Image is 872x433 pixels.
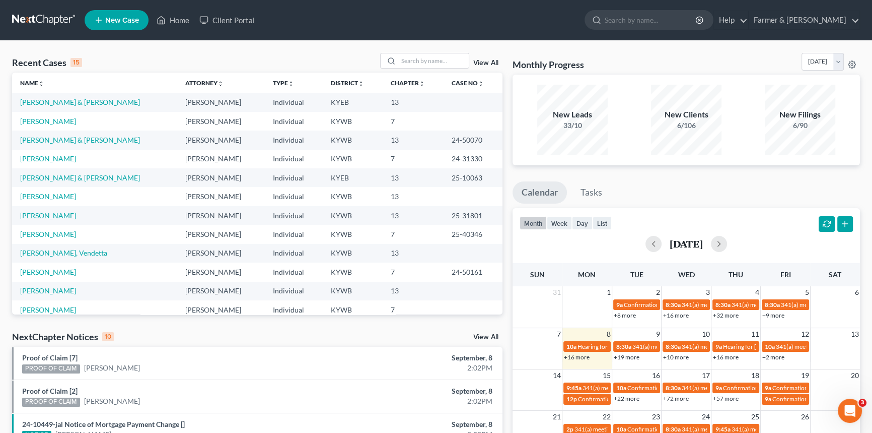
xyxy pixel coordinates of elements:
div: New Leads [537,109,608,120]
a: Home [152,11,194,29]
span: 6 [854,286,860,298]
span: 17 [701,369,711,382]
span: 10a [566,343,576,350]
span: 14 [552,369,562,382]
td: 13 [383,93,444,111]
a: +22 more [614,395,639,402]
span: 341(a) meeting for [PERSON_NAME] [682,301,779,308]
span: 10a [616,384,626,392]
span: Mon [578,270,596,279]
td: 24-50070 [444,131,502,149]
span: 9:45a [566,384,582,392]
span: 31 [552,286,562,298]
span: 341(a) meeting for [PERSON_NAME] [574,425,672,433]
td: KYWB [322,131,382,149]
td: Individual [265,168,322,187]
span: 16 [651,369,661,382]
td: [PERSON_NAME] [177,244,265,263]
span: Thu [729,270,743,279]
a: Case Nounfold_more [452,79,484,87]
td: [PERSON_NAME] [177,131,265,149]
a: +72 more [663,395,689,402]
input: Search by name... [398,53,469,68]
a: Districtunfold_more [330,79,364,87]
span: Sat [829,270,841,279]
span: Wed [678,270,694,279]
span: Confirmation hearing for [PERSON_NAME] & [PERSON_NAME] [578,395,746,403]
span: Fri [780,270,791,279]
td: 13 [383,187,444,206]
td: Individual [265,263,322,281]
td: [PERSON_NAME] [177,300,265,319]
span: 13 [850,328,860,340]
span: Hearing for [PERSON_NAME] & [PERSON_NAME] [577,343,709,350]
a: View All [473,59,498,67]
a: [PERSON_NAME] [84,396,140,406]
div: PROOF OF CLAIM [22,364,80,374]
td: KYWB [322,150,382,168]
td: [PERSON_NAME] [177,112,265,131]
a: +16 more [663,312,689,319]
td: KYWB [322,244,382,263]
i: unfold_more [419,81,425,87]
td: KYEB [322,168,382,187]
td: KYWB [322,300,382,319]
a: Proof of Claim [7] [22,353,78,362]
a: +57 more [713,395,739,402]
a: [PERSON_NAME] [20,305,76,314]
span: 8:30a [666,343,681,350]
a: [PERSON_NAME] [20,117,76,126]
a: [PERSON_NAME] [20,230,76,238]
span: 8:30a [666,301,681,308]
a: [PERSON_NAME] [20,211,76,220]
div: 6/90 [765,120,835,131]
span: 9 [655,328,661,340]
a: +19 more [614,353,639,361]
span: Sun [530,270,545,279]
td: Individual [265,131,322,149]
span: 8 [606,328,612,340]
span: 341(a) meeting for [PERSON_NAME] & [PERSON_NAME] [682,384,832,392]
a: Help [714,11,748,29]
td: 7 [383,150,444,168]
span: 3 [705,286,711,298]
div: 2:02PM [342,363,492,373]
td: KYWB [322,225,382,243]
span: 8:30a [765,301,780,308]
a: Nameunfold_more [20,79,44,87]
div: 33/10 [537,120,608,131]
input: Search by name... [605,11,697,29]
td: 24-50161 [444,263,502,281]
span: 24 [701,411,711,423]
td: 13 [383,282,444,300]
td: [PERSON_NAME] [177,93,265,111]
td: 7 [383,225,444,243]
td: 25-40346 [444,225,502,243]
td: [PERSON_NAME] [177,263,265,281]
a: +16 more [564,353,590,361]
td: KYWB [322,263,382,281]
a: +8 more [614,312,636,319]
span: 12 [800,328,810,340]
td: Individual [265,225,322,243]
a: [PERSON_NAME] [20,192,76,201]
i: unfold_more [288,81,294,87]
td: 25-10063 [444,168,502,187]
td: 25-31801 [444,206,502,225]
span: 21 [552,411,562,423]
td: Individual [265,93,322,111]
a: +16 more [713,353,739,361]
h3: Monthly Progress [513,58,584,71]
a: [PERSON_NAME] [84,363,140,373]
span: 9a [765,384,771,392]
td: [PERSON_NAME] [177,282,265,300]
td: Individual [265,187,322,206]
div: Recent Cases [12,56,82,69]
span: 2 [655,286,661,298]
td: 13 [383,131,444,149]
div: 10 [102,332,114,341]
div: September, 8 [342,386,492,396]
a: Chapterunfold_more [391,79,425,87]
div: NextChapter Notices [12,331,114,343]
a: Attorneyunfold_more [185,79,224,87]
